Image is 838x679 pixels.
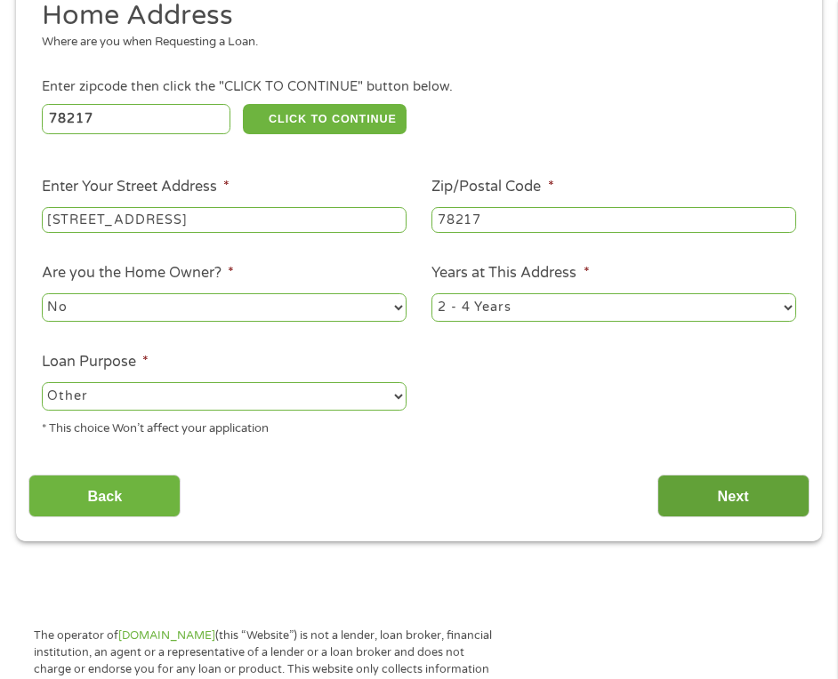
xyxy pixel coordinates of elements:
[42,77,796,97] div: Enter zipcode then click the "CLICK TO CONTINUE" button below.
[42,353,149,371] label: Loan Purpose
[657,475,810,518] input: Next
[42,104,230,134] input: Enter Zipcode (e.g 01510)
[28,475,181,518] input: Back
[243,104,406,134] button: CLICK TO CONTINUE
[42,34,784,52] div: Where are you when Requesting a Loan.
[118,628,215,643] a: [DOMAIN_NAME]
[431,264,589,283] label: Years at This Address
[42,178,230,196] label: Enter Your Street Address
[431,178,553,196] label: Zip/Postal Code
[42,207,407,234] input: 1 Main Street
[42,264,234,283] label: Are you the Home Owner?
[42,414,407,438] div: * This choice Won’t affect your application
